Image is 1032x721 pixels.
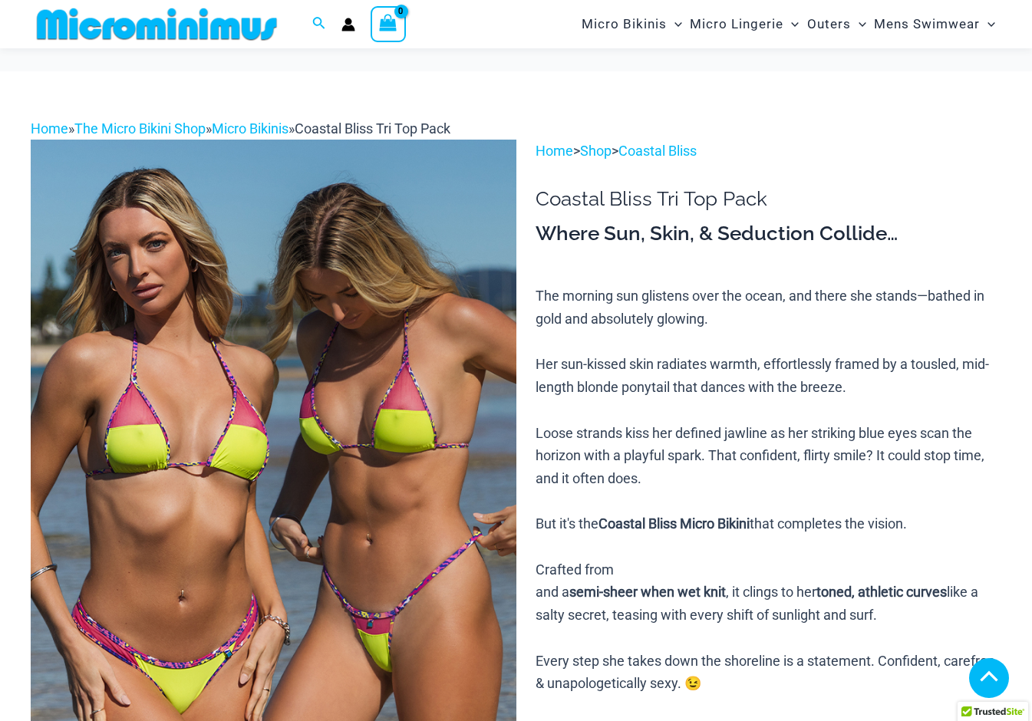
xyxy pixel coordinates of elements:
[578,5,686,44] a: Micro BikinisMenu ToggleMenu Toggle
[690,5,783,44] span: Micro Lingerie
[980,5,995,44] span: Menu Toggle
[686,5,803,44] a: Micro LingerieMenu ToggleMenu Toggle
[536,140,1001,163] p: > >
[580,143,612,159] a: Shop
[783,5,799,44] span: Menu Toggle
[870,5,999,44] a: Mens SwimwearMenu ToggleMenu Toggle
[31,120,450,137] span: » » »
[536,285,1001,695] p: The morning sun glistens over the ocean, and there she stands—bathed in gold and absolutely glowi...
[295,120,450,137] span: Coastal Bliss Tri Top Pack
[536,581,1001,695] div: and a , it clings to her like a salty secret, teasing with every shift of sunlight and surf. Ever...
[31,120,68,137] a: Home
[536,143,573,159] a: Home
[31,7,283,41] img: MM SHOP LOGO FLAT
[598,515,750,532] b: Coastal Bliss Micro Bikini
[667,5,682,44] span: Menu Toggle
[807,5,851,44] span: Outers
[816,584,947,600] b: toned, athletic curves
[803,5,870,44] a: OutersMenu ToggleMenu Toggle
[371,6,406,41] a: View Shopping Cart, empty
[536,221,1001,247] h3: Where Sun, Skin, & Seduction Collide…
[74,120,206,137] a: The Micro Bikini Shop
[851,5,866,44] span: Menu Toggle
[212,120,288,137] a: Micro Bikinis
[312,15,326,34] a: Search icon link
[618,143,697,159] a: Coastal Bliss
[341,18,355,31] a: Account icon link
[536,187,1001,211] h1: Coastal Bliss Tri Top Pack
[582,5,667,44] span: Micro Bikinis
[569,584,726,600] b: semi-sheer when wet knit
[575,2,1001,46] nav: Site Navigation
[874,5,980,44] span: Mens Swimwear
